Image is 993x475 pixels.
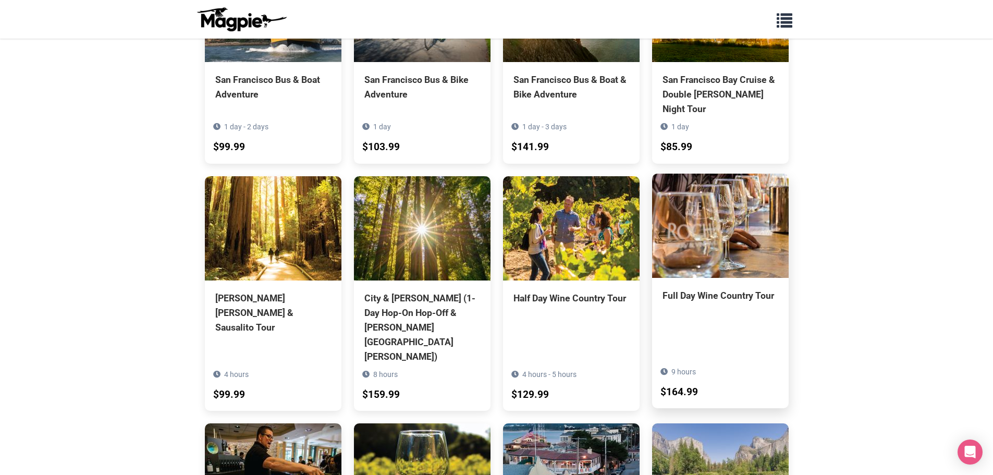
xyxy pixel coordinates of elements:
[513,291,629,306] div: Half Day Wine Country Tour
[194,7,288,32] img: logo-ab69f6fb50320c5b225c76a69d11143b.png
[215,291,331,335] div: [PERSON_NAME] [PERSON_NAME] & Sausalito Tour
[652,174,789,278] img: Full Day Wine Country Tour
[213,139,245,155] div: $99.99
[373,123,391,131] span: 1 day
[364,291,480,364] div: City & [PERSON_NAME] (1-Day Hop-On Hop-Off & [PERSON_NAME][GEOGRAPHIC_DATA][PERSON_NAME])
[503,176,640,352] a: Half Day Wine Country Tour 4 hours - 5 hours $129.99
[660,139,692,155] div: $85.99
[362,387,400,403] div: $159.99
[354,176,491,281] img: City & Woods (1-Day Hop-On Hop-Off & Muir Woods)
[652,174,789,350] a: Full Day Wine Country Tour 9 hours $164.99
[362,139,400,155] div: $103.99
[373,370,398,379] span: 8 hours
[660,384,698,400] div: $164.99
[205,176,341,382] a: [PERSON_NAME] [PERSON_NAME] & Sausalito Tour 4 hours $99.99
[663,288,778,303] div: Full Day Wine Country Tour
[354,176,491,411] a: City & [PERSON_NAME] (1-Day Hop-On Hop-Off & [PERSON_NAME][GEOGRAPHIC_DATA][PERSON_NAME]) 8 hours...
[364,72,480,102] div: San Francisco Bus & Bike Adventure
[213,387,245,403] div: $99.99
[224,123,268,131] span: 1 day - 2 days
[671,123,689,131] span: 1 day
[522,370,577,379] span: 4 hours - 5 hours
[513,72,629,102] div: San Francisco Bus & Boat & Bike Adventure
[958,440,983,465] div: Open Intercom Messenger
[224,370,249,379] span: 4 hours
[205,176,341,281] img: Muir Woods & Sausalito Tour
[511,387,549,403] div: $129.99
[663,72,778,116] div: San Francisco Bay Cruise & Double [PERSON_NAME] Night Tour
[522,123,567,131] span: 1 day - 3 days
[215,72,331,102] div: San Francisco Bus & Boat Adventure
[503,176,640,281] img: Half Day Wine Country Tour
[671,368,696,376] span: 9 hours
[511,139,549,155] div: $141.99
